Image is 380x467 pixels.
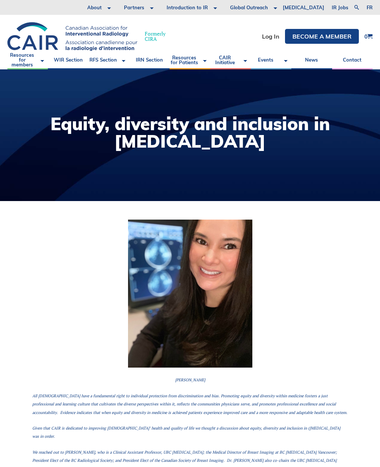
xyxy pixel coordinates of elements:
[32,393,347,415] span: All [DEMOGRAPHIC_DATA] have a fundamental right to individual protection from discrimination and ...
[145,31,166,42] span: Formerly CIRA
[291,51,332,69] a: News
[364,34,373,39] a: 0
[32,425,340,439] span: Given that CAIR is dedicated to improving [DEMOGRAPHIC_DATA]’ health and quality of life we thoug...
[7,115,373,150] h1: Equity, diversity and inclusion in [MEDICAL_DATA]
[7,22,173,51] a: FormerlyCIRA
[7,51,48,69] a: Resources for members
[7,22,137,51] img: CIRA
[129,51,170,69] a: IRN Section
[332,51,373,69] a: Contact
[367,5,373,10] a: fr
[170,51,210,69] a: Resources for Patients
[89,51,129,69] a: RFS Section
[251,51,291,69] a: Events
[262,33,279,39] a: Log In
[285,29,359,44] a: Become a member
[210,51,251,69] a: CAIR Initiative
[175,377,205,382] span: [PERSON_NAME]
[48,51,88,69] a: WIR Section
